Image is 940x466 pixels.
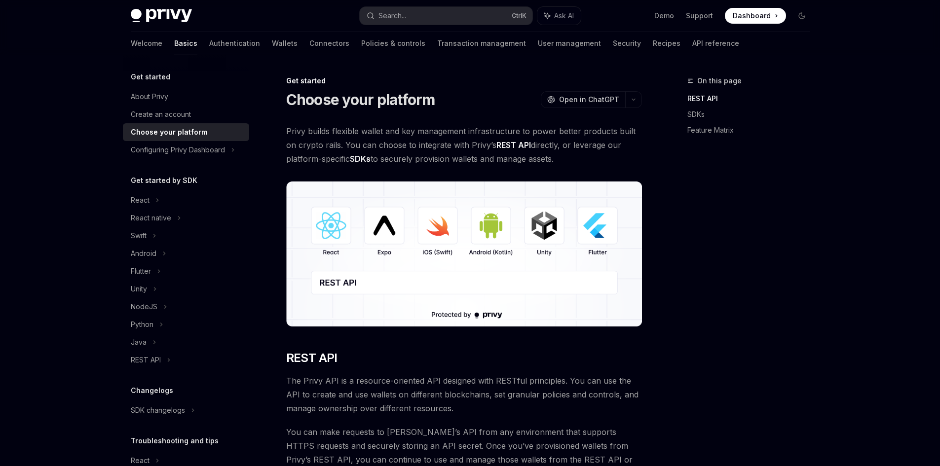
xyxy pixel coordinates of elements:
[286,76,642,86] div: Get started
[131,91,168,103] div: About Privy
[654,11,674,21] a: Demo
[209,32,260,55] a: Authentication
[131,283,147,295] div: Unity
[131,175,197,186] h5: Get started by SDK
[725,8,786,24] a: Dashboard
[131,9,192,23] img: dark logo
[131,385,173,396] h5: Changelogs
[131,336,147,348] div: Java
[131,265,151,277] div: Flutter
[687,91,818,107] a: REST API
[537,7,581,25] button: Ask AI
[286,350,338,366] span: REST API
[131,248,156,259] div: Android
[131,212,171,224] div: React native
[131,71,170,83] h5: Get started
[692,32,739,55] a: API reference
[123,106,249,123] a: Create an account
[538,32,601,55] a: User management
[131,144,225,156] div: Configuring Privy Dashboard
[309,32,349,55] a: Connectors
[437,32,526,55] a: Transaction management
[123,123,249,141] a: Choose your platform
[554,11,574,21] span: Ask AI
[496,140,531,150] strong: REST API
[613,32,641,55] a: Security
[131,404,185,416] div: SDK changelogs
[131,301,157,313] div: NodeJS
[131,108,191,120] div: Create an account
[286,91,435,108] h1: Choose your platform
[378,10,406,22] div: Search...
[123,88,249,106] a: About Privy
[131,230,147,242] div: Swift
[697,75,742,87] span: On this page
[174,32,197,55] a: Basics
[131,354,161,366] div: REST API
[350,154,371,164] strong: SDKs
[131,435,219,447] h5: Troubleshooting and tips
[286,124,642,166] span: Privy builds flexible wallet and key management infrastructure to power better products built on ...
[653,32,680,55] a: Recipes
[131,32,162,55] a: Welcome
[361,32,425,55] a: Policies & controls
[687,107,818,122] a: SDKs
[733,11,771,21] span: Dashboard
[512,12,526,20] span: Ctrl K
[559,95,619,105] span: Open in ChatGPT
[286,374,642,415] span: The Privy API is a resource-oriented API designed with RESTful principles. You can use the API to...
[131,126,207,138] div: Choose your platform
[794,8,810,24] button: Toggle dark mode
[286,181,642,326] img: images/Platform2.png
[131,194,150,206] div: React
[360,7,532,25] button: Search...CtrlK
[541,91,625,108] button: Open in ChatGPT
[131,319,153,330] div: Python
[686,11,713,21] a: Support
[687,122,818,138] a: Feature Matrix
[272,32,298,55] a: Wallets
